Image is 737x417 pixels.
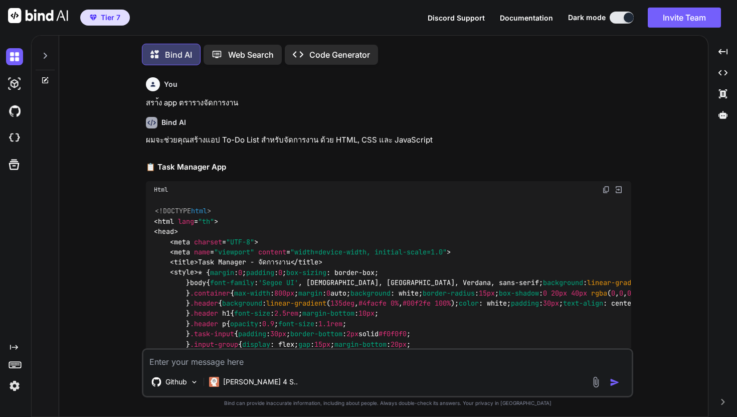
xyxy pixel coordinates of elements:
span: 30px [543,299,559,308]
img: icon [610,377,620,387]
span: max-width [234,289,270,298]
img: Claude 4 Sonnet [209,377,219,387]
span: title [174,257,194,266]
img: premium [90,15,97,21]
span: Tier 7 [101,13,120,23]
span: font-size [234,309,270,318]
span: < = > [170,237,258,246]
span: 0 [326,289,330,298]
span: margin-bottom [302,309,354,318]
p: สรา้ง app ตรารางจัดการงาน [146,97,631,109]
button: Invite Team [648,8,721,28]
span: 800px [274,289,294,298]
span: 2.5rem [274,309,298,318]
span: gap [298,340,310,349]
span: head [158,227,174,236]
span: 0.9 [262,319,274,328]
span: 100% [435,299,451,308]
span: Dark mode [568,13,606,23]
span: 2px [346,329,358,338]
span: name [194,247,210,256]
span: "UTF-8" [226,237,254,246]
span: html [158,217,174,226]
p: [PERSON_NAME] 4 S.. [223,377,298,387]
span: "width=device-width, initial-scale=1.0" [290,247,447,256]
h2: 📋 Task Manager App [146,162,631,173]
button: Documentation [500,13,553,23]
span: linear-gradient [266,299,326,308]
button: premiumTier 7 [80,10,130,26]
span: .header [190,299,218,308]
span: padding [511,299,539,308]
img: cloudideIcon [6,129,23,147]
span: display [242,340,270,349]
span: Html [154,186,168,194]
span: margin [210,268,234,277]
span: meta [174,237,190,246]
img: Bind AI [8,8,68,23]
span: linear-gradient [587,278,647,287]
span: padding [246,268,274,277]
span: Documentation [500,14,553,22]
span: < > [154,227,178,236]
span: background [543,278,583,287]
h6: Bind AI [161,117,186,127]
span: 20px [551,289,567,298]
span: meta [174,247,190,256]
span: background [350,289,391,298]
span: style [174,268,194,277]
span: margin [298,289,322,298]
span: Discord Support [428,14,485,22]
span: 40px [571,289,587,298]
p: Bind can provide inaccurate information, including about people. Always double-check its answers.... [142,399,633,407]
span: border-bottom [290,329,342,338]
p: Bind AI [165,49,192,61]
span: title [298,257,318,266]
p: Github [165,377,187,387]
span: .input-group [190,340,238,349]
span: .header [190,309,218,318]
span: h1 [222,309,230,318]
span: 30px [270,329,286,338]
img: darkChat [6,48,23,65]
img: copy [602,186,610,194]
span: <!DOCTYPE > [155,207,211,216]
img: attachment [590,376,602,388]
span: 0 [611,289,615,298]
img: darkAi-studio [6,75,23,92]
span: 1.1rem [318,319,342,328]
span: 0 [278,268,282,277]
span: "th" [198,217,214,226]
span: lang [178,217,194,226]
span: box-sizing [286,268,326,277]
span: content [258,247,286,256]
span: p [222,319,226,328]
img: Pick Models [190,378,199,386]
span: < > [170,257,198,266]
span: .container [190,289,230,298]
p: Code Generator [309,49,370,61]
img: settings [6,377,23,394]
span: < = > [154,217,218,226]
span: #00f2fe [403,299,431,308]
span: 0 [627,289,631,298]
span: font-family [210,278,254,287]
button: Discord Support [428,13,485,23]
span: #4facfe [358,299,387,308]
span: 10px [358,309,375,318]
span: color [459,299,479,308]
span: 0% [391,299,399,308]
span: charset [194,237,222,246]
span: </ > [290,257,322,266]
span: < > [170,268,198,277]
span: 'Segoe UI' [258,278,298,287]
span: #f0f0f0 [379,329,407,338]
span: "viewport" [214,247,254,256]
span: 0 [238,268,242,277]
span: body [190,278,206,287]
span: rgba [591,289,607,298]
p: ผมจะช่วยคุณสร้างแอป To-Do List สำหรับจัดการงาน ด้วย HTML, CSS และ JavaScript [146,134,631,146]
span: text-align [563,299,603,308]
span: border-radius [423,289,475,298]
span: background [222,299,262,308]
